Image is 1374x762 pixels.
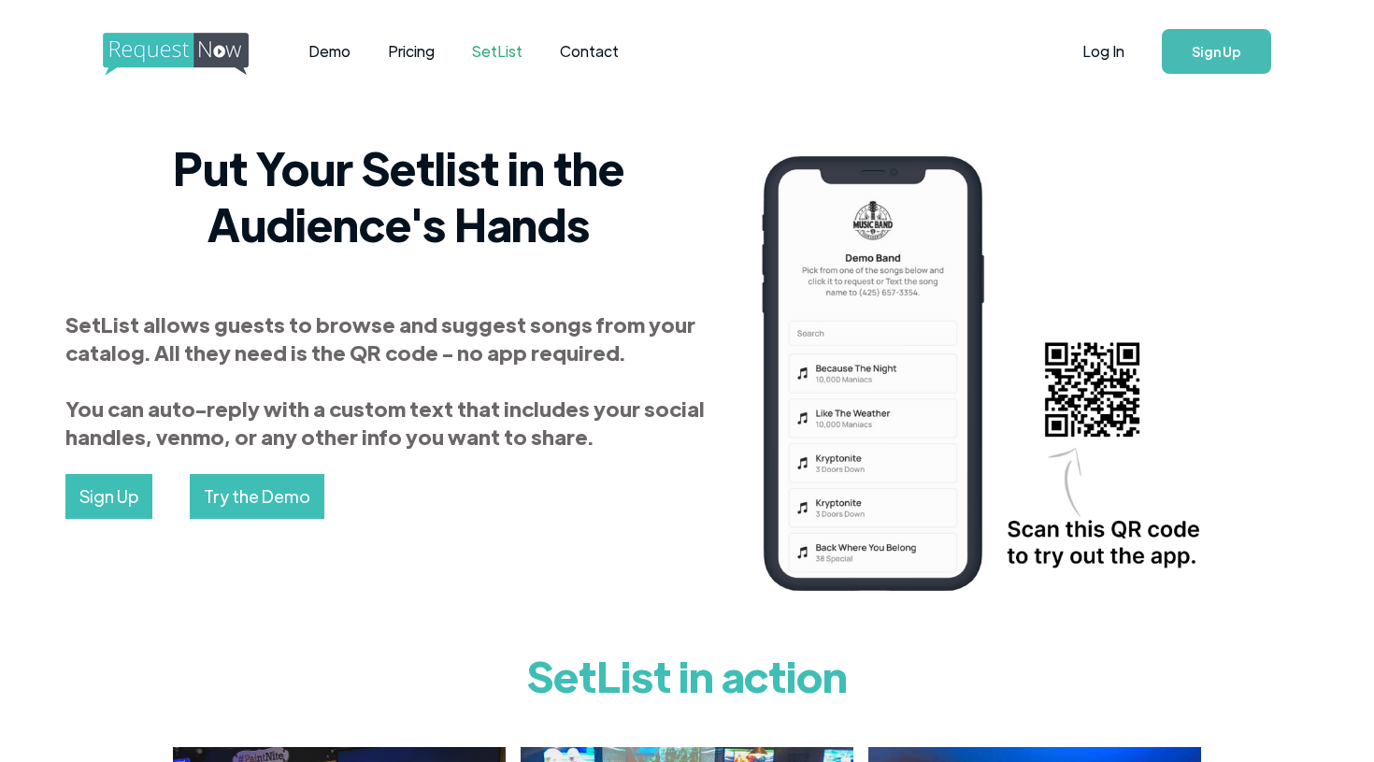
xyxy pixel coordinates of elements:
a: Sign Up [65,474,152,519]
a: SetList [453,22,541,80]
h1: SetList in action [173,638,1201,712]
img: requestnow logo [103,33,283,76]
h2: Put Your Setlist in the Audience's Hands [65,139,733,252]
strong: SetList allows guests to browse and suggest songs from your catalog. All they need is the QR code... [65,310,705,450]
a: Try the Demo [190,474,324,519]
a: Contact [541,22,637,80]
a: Sign Up [1162,29,1271,74]
a: home [103,33,243,70]
a: Demo [290,22,369,80]
a: Pricing [369,22,453,80]
a: Log In [1064,19,1143,84]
